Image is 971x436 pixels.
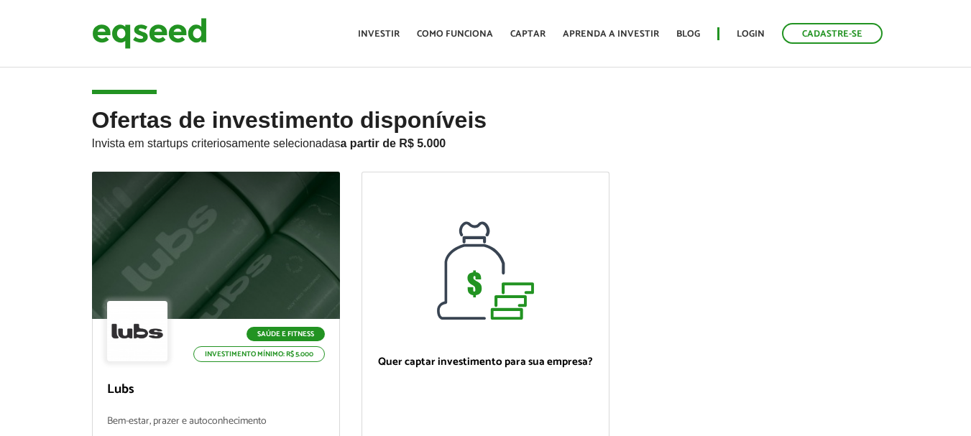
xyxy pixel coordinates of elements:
[782,23,883,44] a: Cadastre-se
[358,29,400,39] a: Investir
[563,29,659,39] a: Aprenda a investir
[92,133,880,150] p: Invista em startups criteriosamente selecionadas
[510,29,546,39] a: Captar
[417,29,493,39] a: Como funciona
[92,108,880,172] h2: Ofertas de investimento disponíveis
[676,29,700,39] a: Blog
[193,346,325,362] p: Investimento mínimo: R$ 5.000
[92,14,207,52] img: EqSeed
[377,356,594,368] p: Quer captar investimento para sua empresa?
[247,327,325,341] p: Saúde e Fitness
[341,137,446,149] strong: a partir de R$ 5.000
[107,382,325,398] p: Lubs
[737,29,765,39] a: Login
